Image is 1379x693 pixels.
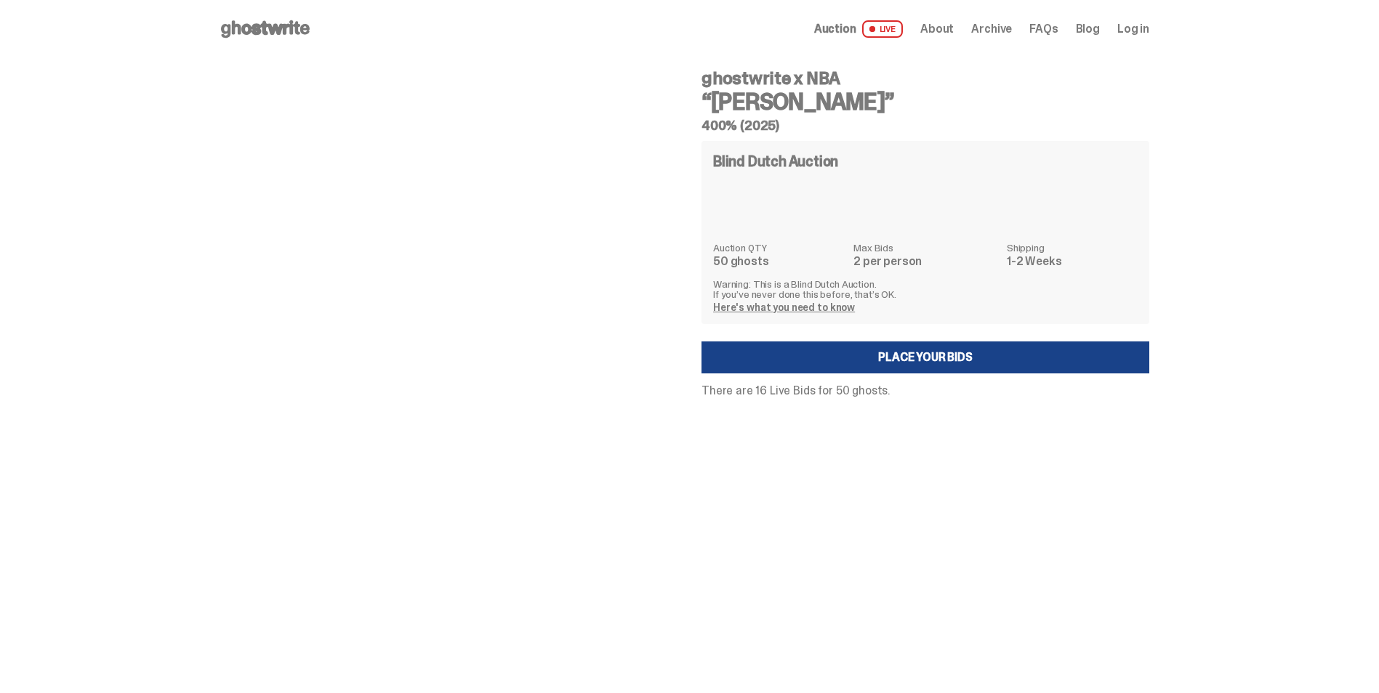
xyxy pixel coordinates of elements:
dd: 50 ghosts [713,256,845,267]
p: There are 16 Live Bids for 50 ghosts. [701,385,1149,397]
h4: Blind Dutch Auction [713,154,838,169]
span: Auction [814,23,856,35]
dt: Max Bids [853,243,998,253]
a: Archive [971,23,1012,35]
h4: ghostwrite x NBA [701,70,1149,87]
dt: Shipping [1007,243,1138,253]
span: LIVE [862,20,904,38]
h5: 400% (2025) [701,119,1149,132]
h3: “[PERSON_NAME]” [701,90,1149,113]
a: Auction LIVE [814,20,903,38]
dt: Auction QTY [713,243,845,253]
a: Log in [1117,23,1149,35]
dd: 2 per person [853,256,998,267]
a: Here's what you need to know [713,301,855,314]
a: Blog [1076,23,1100,35]
a: About [920,23,954,35]
a: Place your Bids [701,341,1149,373]
p: Warning: This is a Blind Dutch Auction. If you’ve never done this before, that’s OK. [713,279,1138,299]
dd: 1-2 Weeks [1007,256,1138,267]
a: FAQs [1029,23,1058,35]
